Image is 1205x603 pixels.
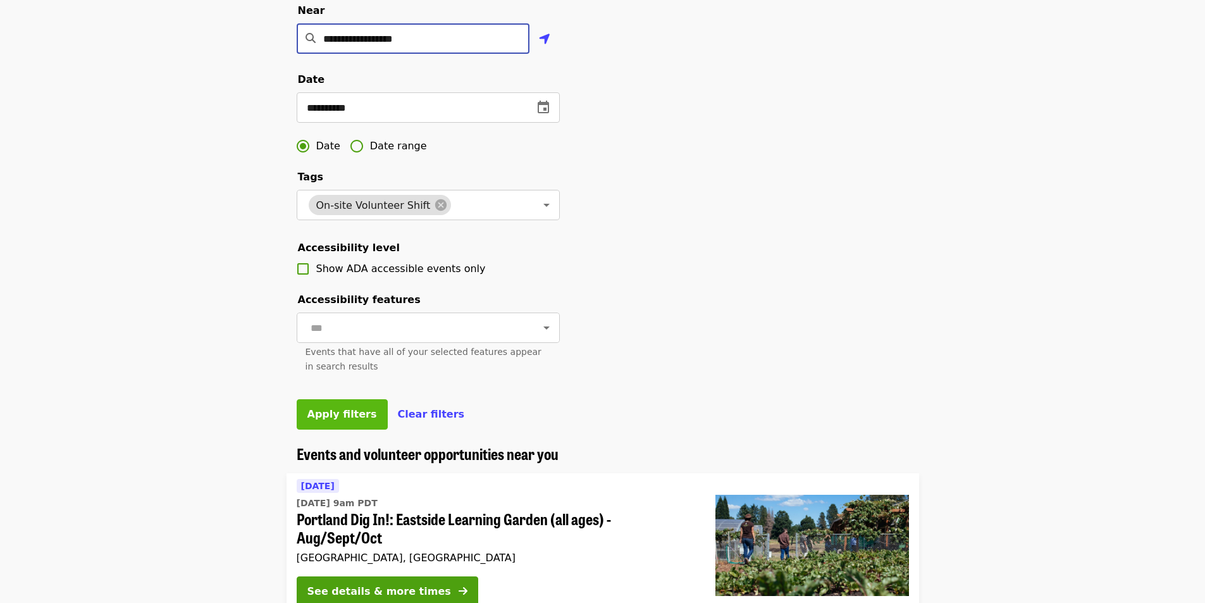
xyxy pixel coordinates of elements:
[538,319,555,337] button: Open
[306,32,316,44] i: search icon
[309,199,438,211] span: On-site Volunteer Shift
[316,263,486,275] span: Show ADA accessible events only
[459,585,467,597] i: arrow-right icon
[297,510,695,547] span: Portland Dig In!: Eastside Learning Garden (all ages) - Aug/Sept/Oct
[306,347,541,371] span: Events that have all of your selected features appear in search results
[538,196,555,214] button: Open
[298,242,400,254] span: Accessibility level
[715,495,909,596] img: Portland Dig In!: Eastside Learning Garden (all ages) - Aug/Sept/Oct organized by Oregon Food Bank
[529,25,560,55] button: Use my location
[316,139,340,154] span: Date
[398,408,465,420] span: Clear filters
[370,139,427,154] span: Date range
[297,497,378,510] time: [DATE] 9am PDT
[297,552,695,564] div: [GEOGRAPHIC_DATA], [GEOGRAPHIC_DATA]
[309,195,452,215] div: On-site Volunteer Shift
[539,32,550,47] i: location-arrow icon
[301,481,335,491] span: [DATE]
[307,408,377,420] span: Apply filters
[298,73,325,85] span: Date
[298,294,421,306] span: Accessibility features
[297,442,559,464] span: Events and volunteer opportunities near you
[528,92,559,123] button: change date
[298,171,324,183] span: Tags
[297,399,388,430] button: Apply filters
[323,23,529,54] input: Location
[398,407,465,422] button: Clear filters
[298,4,325,16] span: Near
[307,584,451,599] div: See details & more times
